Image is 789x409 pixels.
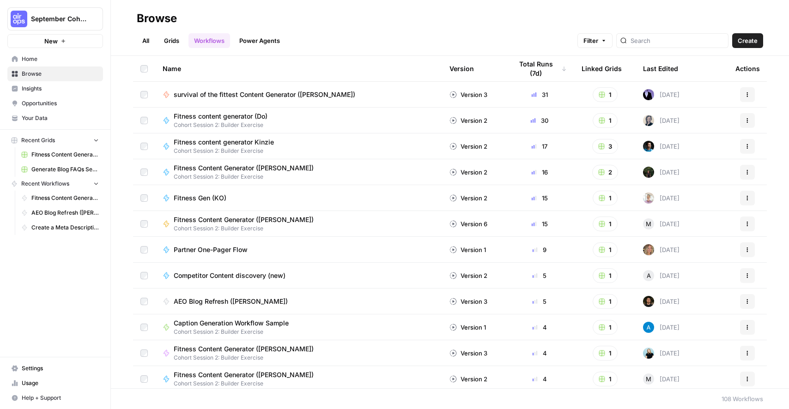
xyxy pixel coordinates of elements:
[449,349,487,358] div: Version 3
[647,271,651,280] span: A
[643,89,680,100] div: [DATE]
[137,33,155,48] a: All
[22,394,99,402] span: Help + Support
[512,374,567,384] div: 4
[512,116,567,125] div: 30
[512,90,567,99] div: 31
[449,90,487,99] div: Version 3
[593,268,618,283] button: 1
[643,348,654,359] img: ih2l96ocia25yoe435di93kdhheq
[11,11,27,27] img: September Cohort Logo
[174,193,226,203] span: Fitness Gen (KO)
[7,66,103,81] a: Browse
[512,297,567,306] div: 5
[643,296,654,307] img: yb40j7jvyap6bv8k3d2kukw6raee
[643,167,654,178] img: k4mb3wfmxkkgbto4d7hszpobafmc
[22,70,99,78] span: Browse
[593,242,618,257] button: 1
[163,138,435,155] a: Fitness content generator KinzieCohort Session 2: Builder Exercise
[449,168,487,177] div: Version 2
[7,81,103,96] a: Insights
[7,376,103,391] a: Usage
[7,7,103,30] button: Workspace: September Cohort
[31,165,99,174] span: Generate Blog FAQs Section ([PERSON_NAME]) Grid
[174,215,314,224] span: Fitness Content Generator ([PERSON_NAME])
[174,224,321,233] span: Cohort Session 2: Builder Exercise
[512,323,567,332] div: 4
[22,84,99,93] span: Insights
[643,141,654,152] img: 6iwjkt19mnewtdjl7e5d8iupjbu8
[137,11,177,26] div: Browse
[163,112,435,129] a: Fitness content generator (Do)Cohort Session 2: Builder Exercise
[643,244,680,255] div: [DATE]
[22,114,99,122] span: Your Data
[643,192,654,204] img: rnewfn8ozkblbv4ke1ie5hzqeirw
[722,394,763,403] div: 108 Workflows
[643,115,680,126] div: [DATE]
[163,163,435,181] a: Fitness Content Generator ([PERSON_NAME])Cohort Session 2: Builder Exercise
[512,349,567,358] div: 4
[732,33,763,48] button: Create
[174,271,285,280] span: Competitor Content discovery (new)
[643,270,680,281] div: [DATE]
[643,115,654,126] img: 2n4aznk1nq3j315p2jgzsow27iki
[593,191,618,205] button: 1
[449,116,487,125] div: Version 2
[174,173,321,181] span: Cohort Session 2: Builder Exercise
[7,133,103,147] button: Recent Grids
[174,147,281,155] span: Cohort Session 2: Builder Exercise
[163,271,435,280] a: Competitor Content discovery (new)
[31,14,87,24] span: September Cohort
[17,220,103,235] a: Create a Meta Description ([PERSON_NAME])
[646,374,651,384] span: M
[593,320,618,335] button: 1
[174,112,267,121] span: Fitness content generator (Do)
[163,344,435,362] a: Fitness Content Generator ([PERSON_NAME])Cohort Session 2: Builder Exercise
[17,191,103,205] a: Fitness Content Generator ([PERSON_NAME])
[449,323,486,332] div: Version 1
[643,296,680,307] div: [DATE]
[31,223,99,232] span: Create a Meta Description ([PERSON_NAME])
[174,163,314,173] span: Fitness Content Generator ([PERSON_NAME])
[174,379,321,388] span: Cohort Session 2: Builder Exercise
[163,319,435,336] a: Caption Generation Workflow SampleCohort Session 2: Builder Exercise
[174,297,288,306] span: AEO Blog Refresh ([PERSON_NAME])
[583,36,598,45] span: Filter
[512,168,567,177] div: 16
[22,55,99,63] span: Home
[643,56,678,81] div: Last Edited
[593,113,618,128] button: 1
[174,245,248,254] span: Partner One-Pager Flow
[643,89,654,100] img: gx5re2im8333ev5sz1r7isrbl6e6
[643,322,654,333] img: o3cqybgnmipr355j8nz4zpq1mc6x
[738,36,758,45] span: Create
[512,193,567,203] div: 15
[163,193,435,203] a: Fitness Gen (KO)
[163,90,435,99] a: survival of the fittest Content Generator ([PERSON_NAME])
[163,56,435,81] div: Name
[7,391,103,405] button: Help + Support
[163,370,435,388] a: Fitness Content Generator ([PERSON_NAME])Cohort Session 2: Builder Exercise
[21,136,55,144] span: Recent Grids
[17,205,103,220] a: AEO Blog Refresh ([PERSON_NAME])
[449,56,474,81] div: Version
[449,245,486,254] div: Version 1
[7,361,103,376] a: Settings
[22,99,99,108] span: Opportunities
[643,244,654,255] img: 8rfigfr8trd3cogh2dvqan1u3q31
[592,139,618,154] button: 3
[174,121,275,129] span: Cohort Session 2: Builder Exercise
[646,219,651,229] span: M
[31,150,99,159] span: Fitness Content Generator ([PERSON_NAME])
[735,56,760,81] div: Actions
[449,374,487,384] div: Version 2
[643,218,680,229] div: [DATE]
[449,193,487,203] div: Version 2
[174,319,289,328] span: Caption Generation Workflow Sample
[449,219,487,229] div: Version 6
[7,111,103,126] a: Your Data
[512,56,567,81] div: Total Runs (7d)
[7,96,103,111] a: Opportunities
[174,90,355,99] span: survival of the fittest Content Generator ([PERSON_NAME])
[643,141,680,152] div: [DATE]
